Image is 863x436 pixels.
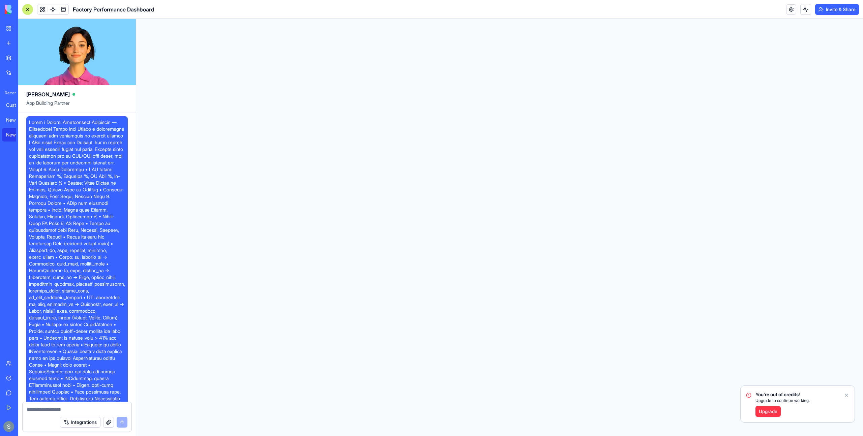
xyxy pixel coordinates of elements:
a: New App [2,113,29,127]
span: App Building Partner [26,100,128,112]
span: Recent [2,90,16,96]
a: New App [2,128,29,142]
span: [PERSON_NAME] [26,90,70,98]
img: logo [5,5,47,14]
span: Upgrade to continue working. [755,398,810,403]
span: You're out of credits! [755,391,810,398]
div: New App [6,117,25,123]
span: Factory Performance Dashboard [73,5,154,13]
img: ACg8ocKnDTHbS00rqwWSHQfXf8ia04QnQtz5EDX_Ef5UNrjqV-k=s96-c [3,421,14,432]
button: Invite & Share [815,4,859,15]
div: Customer Management Hub [6,102,25,108]
div: New App [6,131,25,138]
a: Customer Management Hub [2,98,29,112]
a: Upgrade [755,406,781,417]
button: Integrations [60,417,100,428]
